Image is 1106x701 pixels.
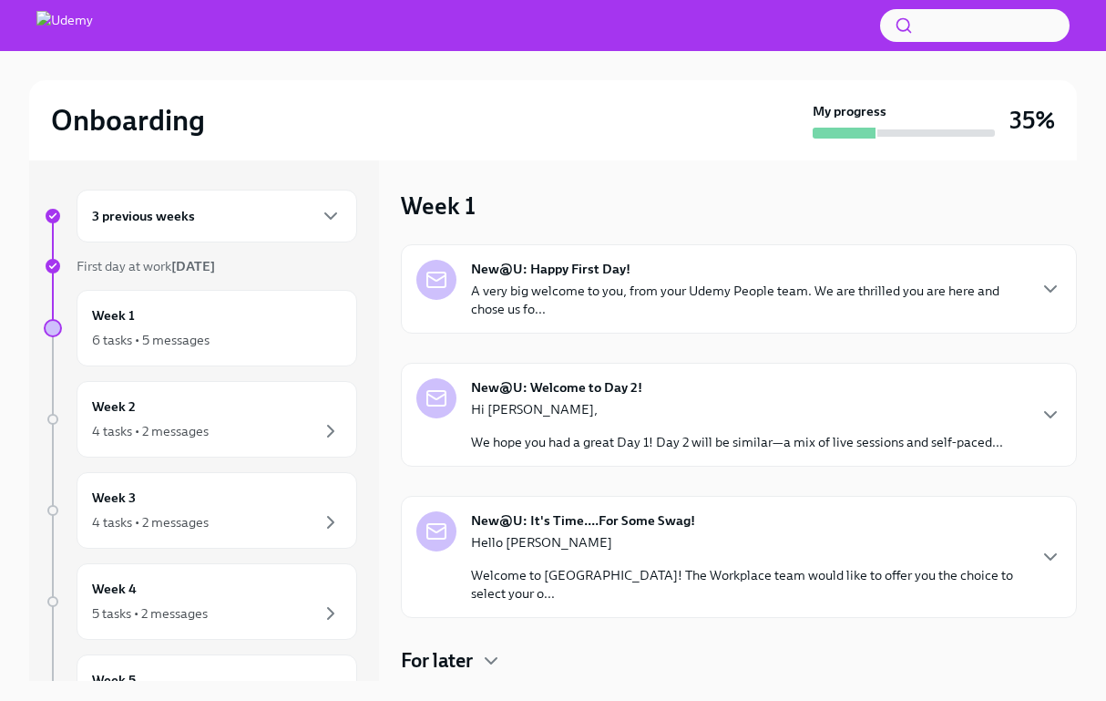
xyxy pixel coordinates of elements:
[471,282,1025,318] p: A very big welcome to you, from your Udemy People team. We are thrilled you are here and chose us...
[171,258,215,274] strong: [DATE]
[813,102,886,120] strong: My progress
[44,381,357,458] a: Week 24 tasks • 2 messages
[401,647,473,675] h4: For later
[92,305,135,325] h6: Week 1
[471,566,1025,603] p: Welcome to [GEOGRAPHIC_DATA]! The Workplace team would like to offer you the choice to select you...
[77,190,357,242] div: 3 previous weeks
[51,102,205,139] h2: Onboarding
[44,257,357,275] a: First day at work[DATE]
[401,190,476,222] h3: Week 1
[77,258,215,274] span: First day at work
[92,513,209,531] div: 4 tasks • 2 messages
[92,206,195,226] h6: 3 previous weeks
[92,331,210,349] div: 6 tasks • 5 messages
[471,433,1003,451] p: We hope you had a great Day 1! Day 2 will be similar—a mix of live sessions and self-paced...
[44,472,357,549] a: Week 34 tasks • 2 messages
[44,290,357,366] a: Week 16 tasks • 5 messages
[1009,104,1055,137] h3: 35%
[471,511,695,530] strong: New@U: It's Time....For Some Swag!
[44,563,357,640] a: Week 45 tasks • 2 messages
[92,397,136,417] h6: Week 2
[471,533,1025,552] p: Hello [PERSON_NAME]
[471,378,642,397] strong: New@U: Welcome to Day 2!
[401,647,1077,675] div: For later
[471,260,630,278] strong: New@U: Happy First Day!
[92,604,208,623] div: 5 tasks • 2 messages
[92,488,136,508] h6: Week 3
[471,400,1003,418] p: Hi [PERSON_NAME],
[36,11,93,40] img: Udemy
[92,579,137,599] h6: Week 4
[92,422,209,440] div: 4 tasks • 2 messages
[92,670,136,690] h6: Week 5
